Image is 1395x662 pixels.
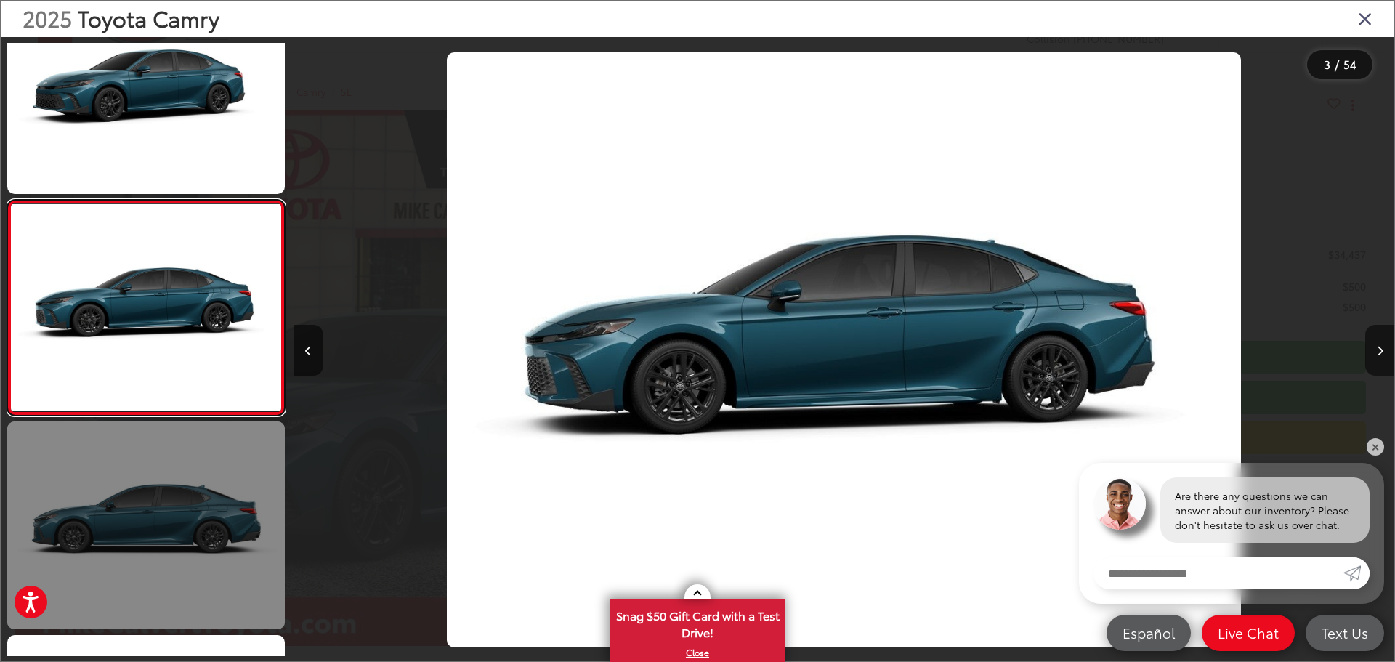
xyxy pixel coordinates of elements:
img: Agent profile photo [1093,477,1146,530]
span: Toyota Camry [78,2,219,33]
img: 2025 Toyota Camry SE [447,52,1241,648]
input: Enter your message [1093,557,1343,589]
span: / [1333,60,1341,70]
a: Submit [1343,557,1370,589]
div: 2025 Toyota Camry SE 2 [294,52,1394,648]
a: Español [1107,615,1191,651]
img: 2025 Toyota Camry SE [8,204,283,411]
span: Español [1115,623,1182,642]
i: Close gallery [1358,9,1372,28]
button: Next image [1365,325,1394,376]
div: Are there any questions we can answer about our inventory? Please don't hesitate to ask us over c... [1160,477,1370,543]
span: Live Chat [1210,623,1286,642]
span: Snag $50 Gift Card with a Test Drive! [612,600,783,645]
span: 2025 [23,2,72,33]
span: 54 [1343,56,1356,72]
a: Live Chat [1202,615,1295,651]
a: Text Us [1306,615,1384,651]
span: 3 [1324,56,1330,72]
span: Text Us [1314,623,1375,642]
button: Previous image [294,325,323,376]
